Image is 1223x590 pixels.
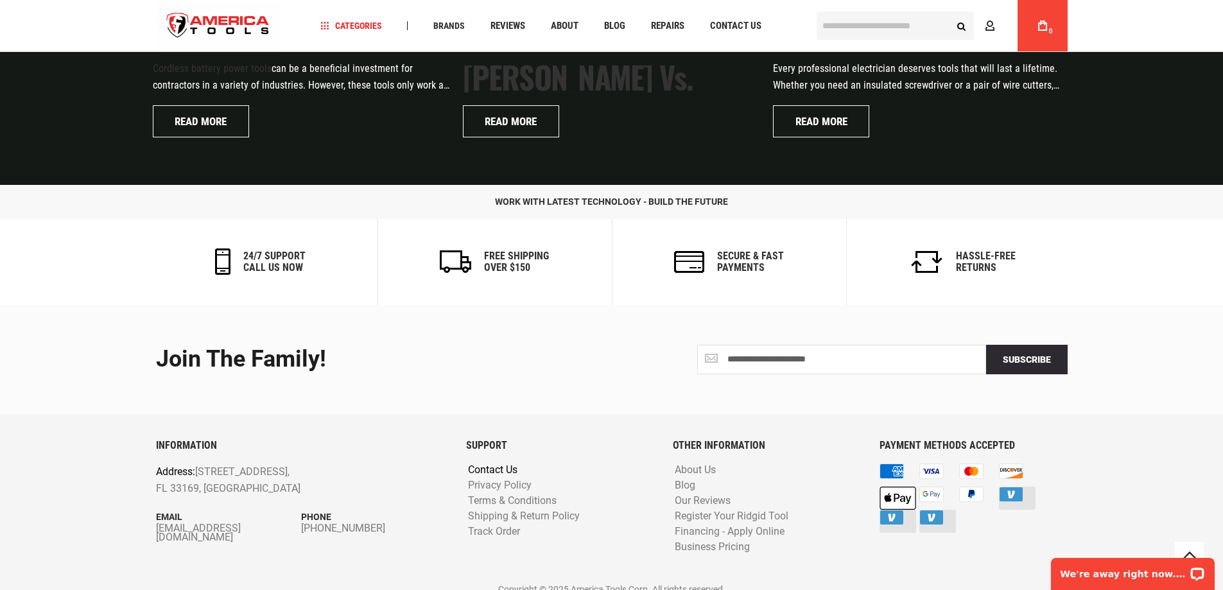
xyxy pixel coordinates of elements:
span: Address: [156,465,195,478]
a: Contact Us [704,17,767,35]
span: Repairs [651,21,684,31]
a: Privacy Policy [465,480,535,492]
h6: Hassle-Free Returns [956,250,1016,273]
h6: secure & fast payments [717,250,784,273]
div: Join the Family! [156,347,602,372]
span: Contact Us [710,21,761,31]
a: Our Reviews [672,495,734,507]
h1: [PERSON_NAME] vs. [GEOGRAPHIC_DATA]: Comparing the Tool Brands [463,60,760,128]
span: About [551,21,578,31]
h6: PAYMENT METHODS ACCEPTED [880,440,1067,451]
h6: Free Shipping Over $150 [484,250,549,273]
a: Cordless battery power tools [153,62,272,74]
span: Blog [604,21,625,31]
a: Reviews [485,17,531,35]
a: Shipping & Return Policy [465,510,583,523]
p: Email [156,510,302,524]
span: Subscribe [1003,354,1051,365]
a: [EMAIL_ADDRESS][DOMAIN_NAME] [156,524,302,542]
a: Read more [773,105,869,137]
a: Read more [463,105,559,137]
span: Categories [320,21,382,30]
h6: SUPPORT [466,440,654,451]
a: Track Order [465,526,523,538]
a: Repairs [645,17,690,35]
span: Brands [433,21,465,30]
h6: OTHER INFORMATION [673,440,860,451]
a: Blog [672,480,698,492]
p: [STREET_ADDRESS], FL 33169, [GEOGRAPHIC_DATA] [156,464,389,496]
a: Categories [315,17,388,35]
a: Brands [428,17,471,35]
p: Every professional electrician deserves tools that will last a lifetime. Whether you need an insu... [773,60,1070,93]
span: 0 [1049,28,1053,35]
h6: 24/7 support call us now [243,250,306,273]
a: Blog [598,17,631,35]
p: can be a beneficial investment for contractors in a variety of industries. However, these tools o... [153,60,450,93]
a: Financing - Apply Online [672,526,788,538]
a: [PHONE_NUMBER] [301,524,447,533]
a: Contact Us [465,464,521,476]
a: About Us [672,464,719,476]
a: About [545,17,584,35]
a: Register Your Ridgid Tool [672,510,792,523]
a: Terms & Conditions [465,495,560,507]
button: Subscribe [986,345,1068,374]
img: America Tools [156,2,281,50]
p: Phone [301,510,447,524]
h6: INFORMATION [156,440,447,451]
button: Search [950,13,974,38]
a: Read more [153,105,249,137]
span: Reviews [490,21,525,31]
a: Business Pricing [672,541,753,553]
a: store logo [156,2,281,50]
iframe: LiveChat chat widget [1043,550,1223,590]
